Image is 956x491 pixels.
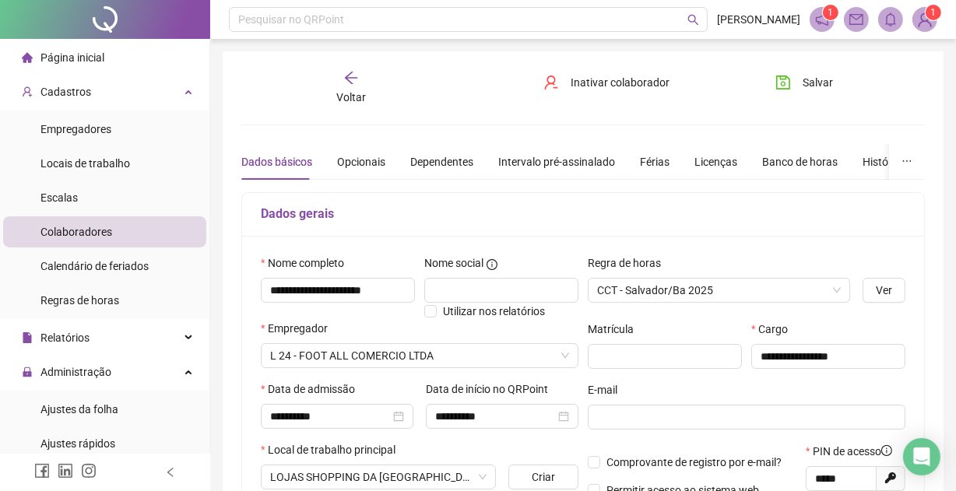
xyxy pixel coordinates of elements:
span: notification [815,12,829,26]
label: Local de trabalho principal [261,441,406,458]
div: Banco de horas [762,153,838,170]
label: Data de admissão [261,381,365,398]
span: Regras de horas [40,294,119,307]
span: Locais de trabalho [40,157,130,170]
div: Open Intercom Messenger [903,438,940,475]
button: Inativar colaborador [532,70,682,95]
span: user-add [22,86,33,97]
span: Relatórios [40,331,90,344]
span: Colaboradores [40,226,112,238]
span: save [775,75,791,90]
div: Licenças [694,153,737,170]
label: Nome completo [261,254,354,272]
span: Empregadores [40,123,111,135]
button: ellipsis [889,144,925,180]
span: user-delete [543,75,559,90]
span: Nome social [424,254,483,272]
span: Comprovante de registro por e-mail? [606,456,782,468]
span: Escalas [40,191,78,204]
span: [PERSON_NAME] [717,11,800,28]
span: lock [22,366,33,377]
span: 1 [828,7,834,18]
span: info-circle [881,445,892,456]
span: arrow-left [343,70,359,86]
div: Dados básicos [241,153,312,170]
div: Dependentes [410,153,473,170]
span: search [687,14,699,26]
span: Criar [532,468,555,486]
div: Férias [640,153,670,170]
label: Regra de horas [588,254,671,272]
button: Salvar [764,70,845,95]
div: Histórico [863,153,906,170]
div: Intervalo pré-assinalado [498,153,615,170]
span: bell [884,12,898,26]
span: Administração [40,366,111,378]
span: Salvar [803,74,834,91]
sup: Atualize o seu contato no menu Meus Dados [926,5,941,20]
label: Matrícula [588,321,644,338]
span: FOOT ALL COMERCIO LTDA 4 [270,344,569,367]
span: instagram [81,463,97,479]
span: Página inicial [40,51,104,64]
div: Opcionais [337,153,385,170]
span: 1 [931,7,937,18]
span: Ajustes da folha [40,403,118,416]
span: Calendário de feriados [40,260,149,272]
label: Cargo [751,321,798,338]
span: AVENIDA TANCREDO NEVES, 148 - CAMINHO DAS ÁRVORES, SALVADOR/BA - 41820-908 [270,465,487,489]
span: Inativar colaborador [571,74,670,91]
span: ellipsis [902,156,912,167]
span: linkedin [58,463,73,479]
span: Utilizar nos relatórios [443,305,545,317]
span: Cadastros [40,86,91,98]
sup: 1 [823,5,838,20]
span: PIN de acesso [813,443,892,460]
span: info-circle [487,259,497,270]
span: Ver [876,282,892,299]
span: facebook [34,463,50,479]
span: Ajustes rápidos [40,437,115,450]
label: E-mail [588,381,627,398]
h5: Dados gerais [261,205,905,223]
span: mail [849,12,863,26]
span: Voltar [336,91,366,103]
label: Data de início no QRPoint [426,381,558,398]
button: Ver [863,278,905,303]
span: file [22,332,33,343]
span: home [22,52,33,63]
span: left [165,467,176,478]
span: CCT - Salvador/Ba 2025 [597,279,841,302]
label: Empregador [261,320,338,337]
button: Criar [508,465,578,489]
img: 94659 [913,8,937,31]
